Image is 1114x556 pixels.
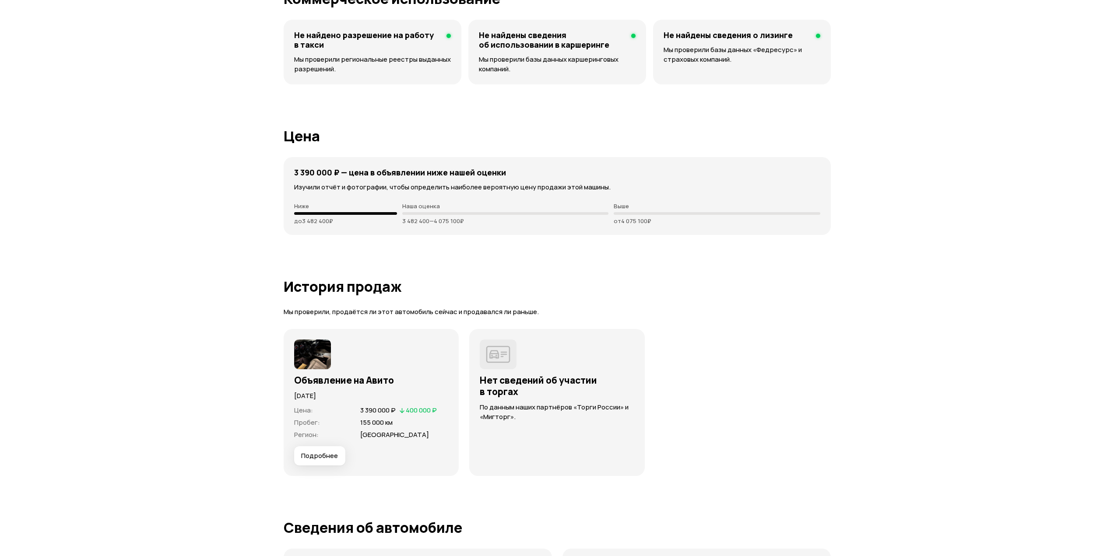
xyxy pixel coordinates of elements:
[294,182,820,192] p: Изучили отчёт и фотографии, чтобы определить наиболее вероятную цену продажи этой машины.
[360,406,396,415] span: 3 390 000 ₽
[402,203,608,210] p: Наша оценка
[294,374,449,386] h3: Объявление на Авито
[294,203,397,210] p: Ниже
[284,128,831,144] h1: Цена
[284,279,831,294] h1: История продаж
[284,308,831,317] p: Мы проверили, продаётся ли этот автомобиль сейчас и продавался ли раньше.
[614,217,820,224] p: от 4 075 100 ₽
[480,374,634,397] h3: Нет сведений об участии в торгах
[294,391,449,401] p: [DATE]
[360,418,393,427] span: 155 000 км
[294,406,313,415] span: Цена :
[479,55,636,74] p: Мы проверили базы данных каршеринговых компаний.
[294,30,439,49] h4: Не найдено разрешение на работу в такси
[284,520,831,535] h1: Сведения об автомобиле
[294,418,320,427] span: Пробег :
[480,402,634,422] p: По данным наших партнёров «Торги России» и «Мигторг».
[479,30,624,49] h4: Не найдены сведения об использовании в каршеринге
[294,168,506,177] h4: 3 390 000 ₽ — цена в объявлении ниже нашей оценки
[294,217,397,224] p: до 3 482 400 ₽
[614,203,820,210] p: Выше
[301,451,338,460] span: Подробнее
[294,430,319,439] span: Регион :
[664,30,793,40] h4: Не найдены сведения о лизинге
[664,45,820,64] p: Мы проверили базы данных «Федресурс» и страховых компаний.
[294,446,345,465] button: Подробнее
[294,55,451,74] p: Мы проверили региональные реестры выданных разрешений.
[406,406,437,415] span: 400 000 ₽
[360,430,429,439] span: [GEOGRAPHIC_DATA]
[402,217,608,224] p: 3 482 400 — 4 075 100 ₽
